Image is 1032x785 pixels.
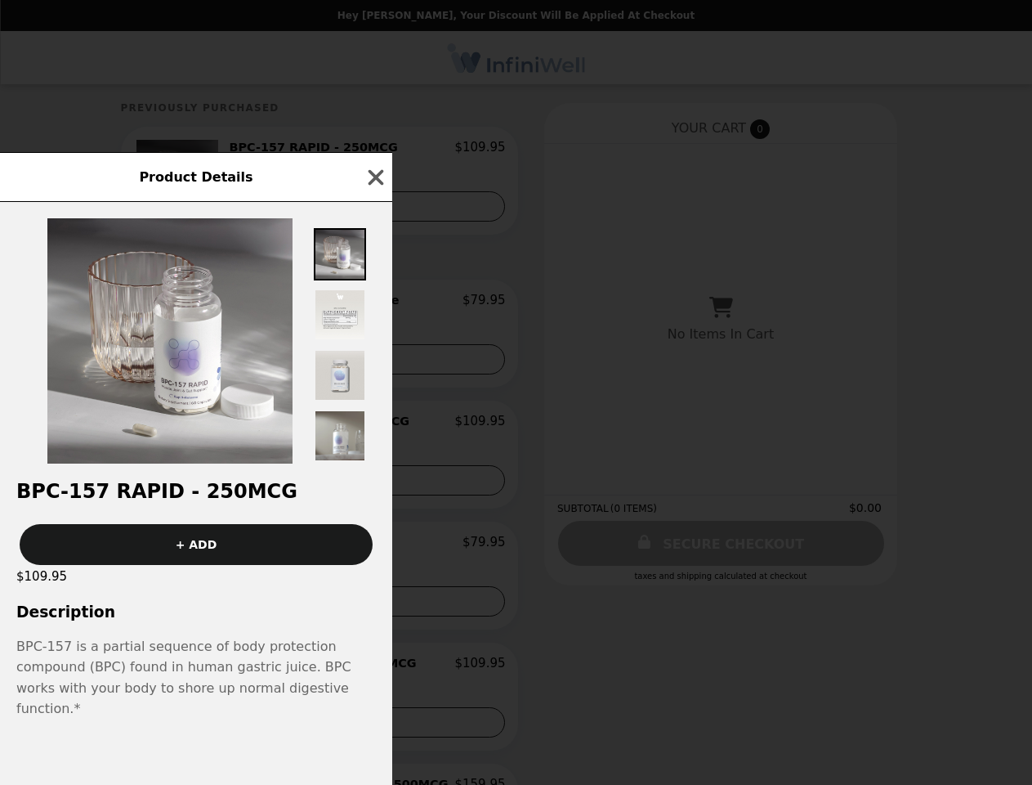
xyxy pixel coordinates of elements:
[314,349,366,401] img: Thumbnail 3
[47,218,293,464] img: Default Title
[139,169,252,185] span: Product Details
[314,228,366,280] img: Thumbnail 1
[16,636,376,720] span: BPC-157 is a partial sequence of body protection compound (BPC) found in human gastric juice. BPC...
[20,524,373,565] button: + ADD
[314,410,366,462] img: Thumbnail 4
[314,289,366,341] img: Thumbnail 2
